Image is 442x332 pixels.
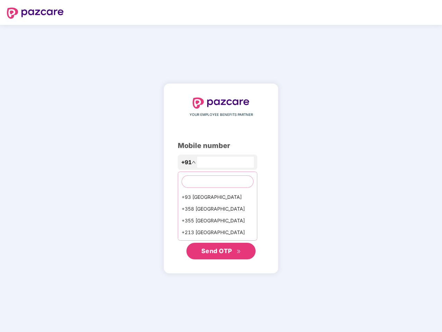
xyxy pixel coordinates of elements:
span: double-right [237,249,241,254]
span: Send OTP [201,247,232,255]
span: up [192,160,196,164]
div: +1684 AmericanSamoa [178,238,257,250]
img: logo [7,8,64,19]
div: Mobile number [178,140,264,151]
div: +358 [GEOGRAPHIC_DATA] [178,203,257,215]
div: +213 [GEOGRAPHIC_DATA] [178,227,257,238]
span: +91 [181,158,192,167]
button: Send OTPdouble-right [186,243,256,259]
div: +355 [GEOGRAPHIC_DATA] [178,215,257,227]
img: logo [193,98,249,109]
span: YOUR EMPLOYEE BENEFITS PARTNER [190,112,253,118]
div: +93 [GEOGRAPHIC_DATA] [178,191,257,203]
